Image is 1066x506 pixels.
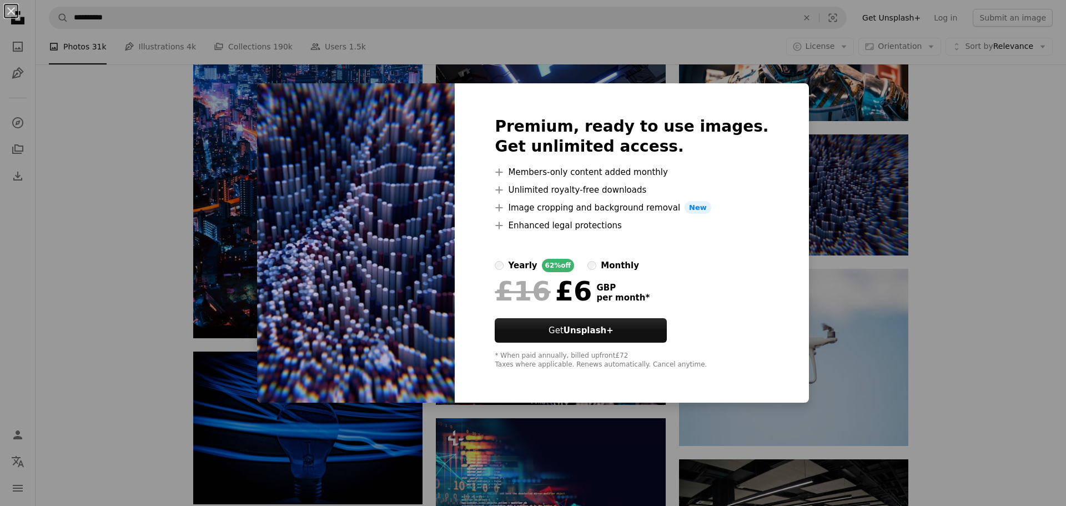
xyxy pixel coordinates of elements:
[495,219,768,232] li: Enhanced legal protections
[542,259,575,272] div: 62% off
[495,166,768,179] li: Members-only content added monthly
[596,283,650,293] span: GBP
[495,117,768,157] h2: Premium, ready to use images. Get unlimited access.
[495,352,768,369] div: * When paid annually, billed upfront £72 Taxes where applicable. Renews automatically. Cancel any...
[495,318,667,343] button: GetUnsplash+
[564,325,614,335] strong: Unsplash+
[257,83,455,403] img: premium_photo-1664041273166-58f5fdf2e6d3
[495,277,550,305] span: £16
[601,259,639,272] div: monthly
[587,261,596,270] input: monthly
[495,183,768,197] li: Unlimited royalty-free downloads
[508,259,537,272] div: yearly
[495,277,592,305] div: £6
[685,201,711,214] span: New
[495,261,504,270] input: yearly62%off
[495,201,768,214] li: Image cropping and background removal
[596,293,650,303] span: per month *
